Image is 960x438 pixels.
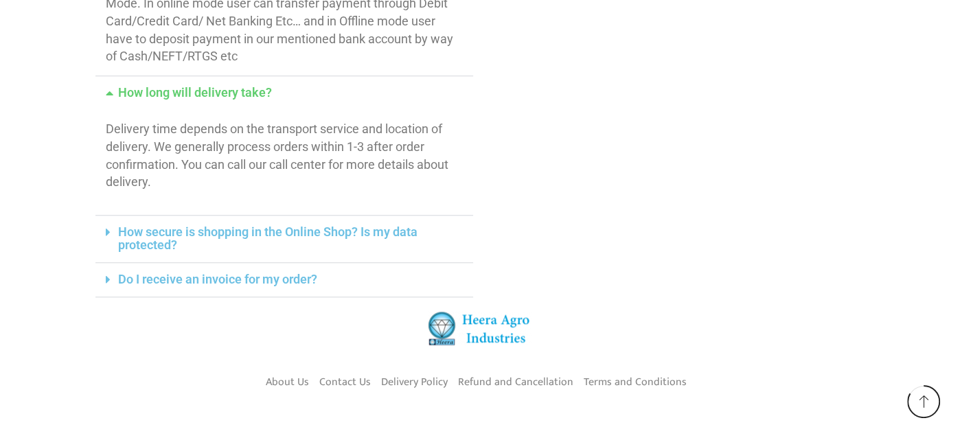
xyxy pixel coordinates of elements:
a: How secure is shopping in the Online Shop? Is my data protected? [118,224,418,252]
a: Contact Us [319,371,371,394]
div: How secure is shopping in the Online Shop? Is my data protected? [95,216,473,263]
div: How long will delivery take? [95,76,473,110]
a: Delivery Policy [381,371,448,394]
p: Delivery time depends on the transport service and location of delivery. We generally process ord... [106,120,463,191]
a: About Us [266,371,309,394]
a: How long will delivery take? [118,85,272,100]
a: Terms and Conditions [584,371,687,394]
div: Do I receive an invoice for my order? [95,263,473,297]
a: Refund and Cancellation [458,371,573,394]
a: Do I receive an invoice for my order? [118,272,317,286]
img: heera-logo-84.png [428,311,532,345]
div: How long will delivery take? [95,110,473,216]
